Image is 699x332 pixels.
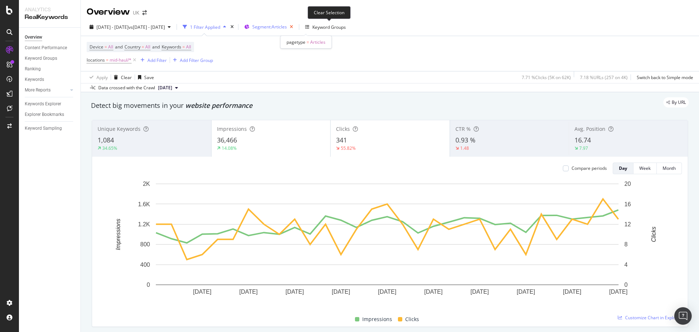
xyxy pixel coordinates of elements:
a: More Reports [25,86,68,94]
text: [DATE] [239,289,257,295]
span: pagetype [287,39,305,45]
text: 16 [624,201,631,207]
text: 0 [624,282,628,288]
div: Add Filter Group [180,57,213,63]
span: By URL [672,100,686,105]
text: [DATE] [332,289,350,295]
button: Month [657,163,682,174]
span: All [186,42,191,52]
span: [DATE] - [DATE] [96,24,129,30]
text: [DATE] [470,289,489,295]
button: Clear [111,71,132,83]
span: 36,466 [217,136,237,144]
button: Switch back to Simple mode [634,71,693,83]
span: 2025 Jul. 28th [158,85,172,91]
div: Switch back to Simple mode [637,74,693,81]
div: 1.48 [460,145,469,151]
span: Clicks [336,125,350,132]
span: 341 [336,136,347,144]
div: Content Performance [25,44,67,52]
a: Keyword Sampling [25,125,75,132]
text: 400 [140,262,150,268]
button: Week [633,163,657,174]
text: 4 [624,262,628,268]
div: Overview [87,6,130,18]
div: times [229,23,235,31]
span: = [307,39,309,45]
button: [DATE] - [DATE]vs[DATE] - [DATE] [87,21,174,33]
text: Impressions [115,219,121,250]
button: Keyword Groups [302,21,349,33]
span: = [106,57,108,63]
text: 800 [140,241,150,247]
div: Data crossed with the Crawl [98,85,155,91]
a: Customize Chart in Explorer [618,315,682,321]
text: 0 [147,282,150,288]
div: 1 Filter Applied [190,24,220,30]
span: All [145,42,150,52]
div: UK [133,9,139,16]
text: 1.2K [138,221,150,227]
span: Articles [310,39,325,45]
div: Open Intercom Messenger [674,307,692,325]
div: arrow-right-arrow-left [142,10,147,15]
div: Keywords Explorer [25,100,61,108]
div: Keyword Groups [312,24,346,30]
span: = [142,44,144,50]
span: All [108,42,113,52]
div: Save [144,74,154,81]
text: [DATE] [517,289,535,295]
text: [DATE] [285,289,304,295]
text: 8 [624,241,628,247]
text: [DATE] [378,289,396,295]
button: Day [613,163,633,174]
span: locations [87,57,105,63]
span: Unique Keywords [98,125,141,132]
svg: A chart. [98,180,676,306]
text: [DATE] [193,289,211,295]
button: [DATE] [155,83,181,92]
span: Country [125,44,141,50]
a: Keyword Groups [25,55,75,62]
span: mid-haul/* [110,55,131,65]
a: Keywords Explorer [25,100,75,108]
div: Add Filter [147,57,167,63]
span: Keywords [162,44,181,50]
div: 7.18 % URLs ( 257 on 4K ) [580,74,628,81]
span: Segment: Articles [252,24,287,30]
div: Explorer Bookmarks [25,111,64,118]
div: RealKeywords [25,13,75,22]
div: Ranking [25,65,41,73]
span: 16.74 [574,136,591,144]
text: 2K [143,181,150,187]
text: [DATE] [424,289,442,295]
span: Impressions [362,315,392,324]
div: legacy label [663,97,689,108]
button: Save [135,71,154,83]
button: Add Filter Group [170,56,213,65]
span: Avg. Position [574,125,605,132]
button: 1 Filter Applied [180,21,229,33]
div: Keyword Groups [25,55,57,62]
div: Clear Selection [308,6,351,19]
span: vs [DATE] - [DATE] [129,24,165,30]
div: Month [663,165,676,171]
div: Week [639,165,651,171]
span: 1,084 [98,136,114,144]
span: Impressions [217,125,247,132]
span: and [152,44,160,50]
div: Keyword Sampling [25,125,62,132]
span: and [115,44,123,50]
div: Apply [96,74,108,81]
button: Apply [87,71,108,83]
button: Add Filter [138,56,167,65]
div: Clear [121,74,132,81]
a: Keywords [25,76,75,83]
a: Content Performance [25,44,75,52]
div: Compare periods [572,165,607,171]
div: 55.82% [341,145,356,151]
text: [DATE] [609,289,627,295]
span: Clicks [405,315,419,324]
div: More Reports [25,86,51,94]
